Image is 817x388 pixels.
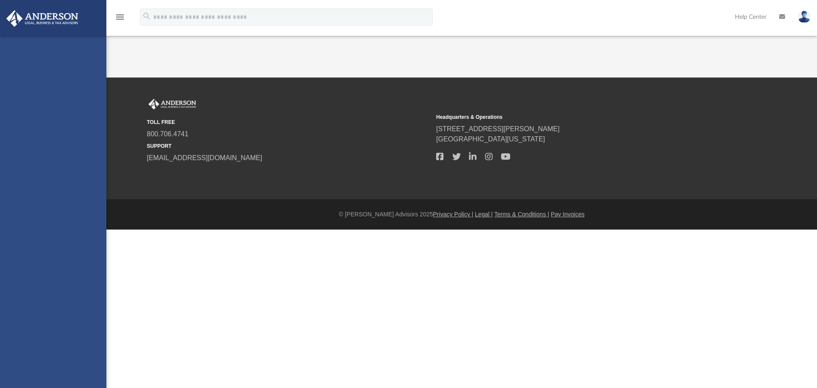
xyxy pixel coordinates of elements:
img: Anderson Advisors Platinum Portal [147,99,198,110]
img: Anderson Advisors Platinum Portal [4,10,81,27]
a: Pay Invoices [551,211,584,218]
div: © [PERSON_NAME] Advisors 2025 [106,210,817,219]
a: 800.706.4741 [147,130,189,138]
i: search [142,11,151,21]
a: Privacy Policy | [433,211,474,218]
img: User Pic [798,11,811,23]
small: TOLL FREE [147,118,430,126]
a: Legal | [475,211,493,218]
a: [EMAIL_ADDRESS][DOMAIN_NAME] [147,154,262,161]
small: SUPPORT [147,142,430,150]
a: [STREET_ADDRESS][PERSON_NAME] [436,125,560,132]
a: menu [115,16,125,22]
a: [GEOGRAPHIC_DATA][US_STATE] [436,135,545,143]
a: Terms & Conditions | [494,211,549,218]
small: Headquarters & Operations [436,113,720,121]
i: menu [115,12,125,22]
